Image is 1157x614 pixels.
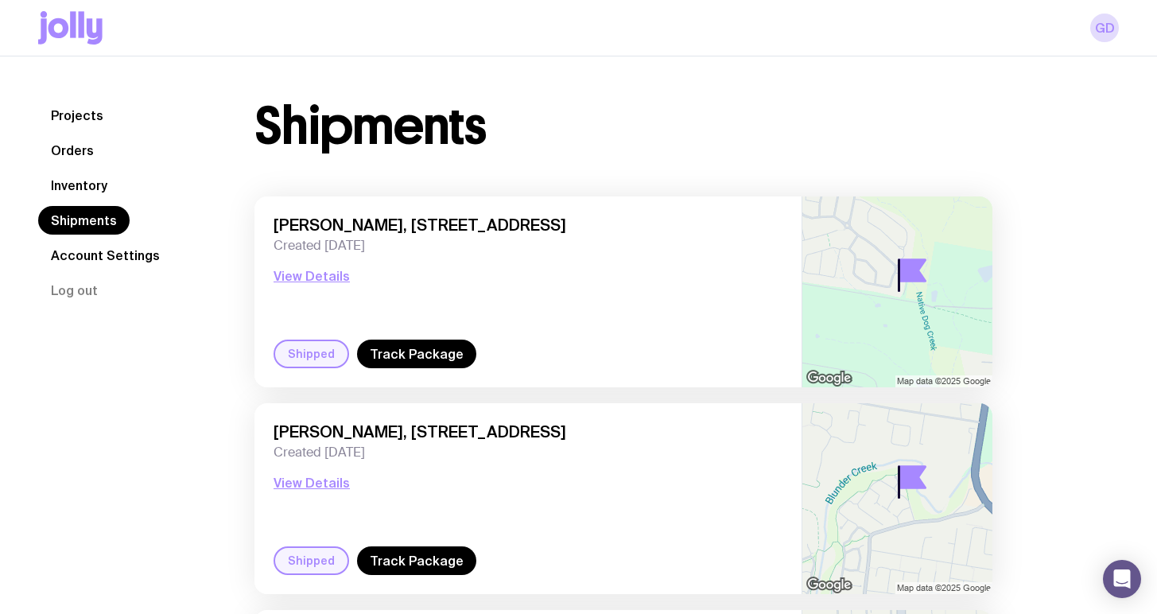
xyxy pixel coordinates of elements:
button: View Details [274,266,350,286]
a: Inventory [38,171,120,200]
a: Orders [38,136,107,165]
a: Track Package [357,546,476,575]
div: Shipped [274,546,349,575]
img: staticmap [802,403,992,594]
h1: Shipments [254,101,486,152]
span: Created [DATE] [274,238,782,254]
img: staticmap [802,196,992,387]
a: GD [1090,14,1119,42]
button: View Details [274,473,350,492]
a: Track Package [357,340,476,368]
div: Open Intercom Messenger [1103,560,1141,598]
a: Shipments [38,206,130,235]
a: Projects [38,101,116,130]
span: Created [DATE] [274,445,782,461]
span: [PERSON_NAME], [STREET_ADDRESS] [274,422,782,441]
span: [PERSON_NAME], [STREET_ADDRESS] [274,216,782,235]
button: Log out [38,276,111,305]
div: Shipped [274,340,349,368]
a: Account Settings [38,241,173,270]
